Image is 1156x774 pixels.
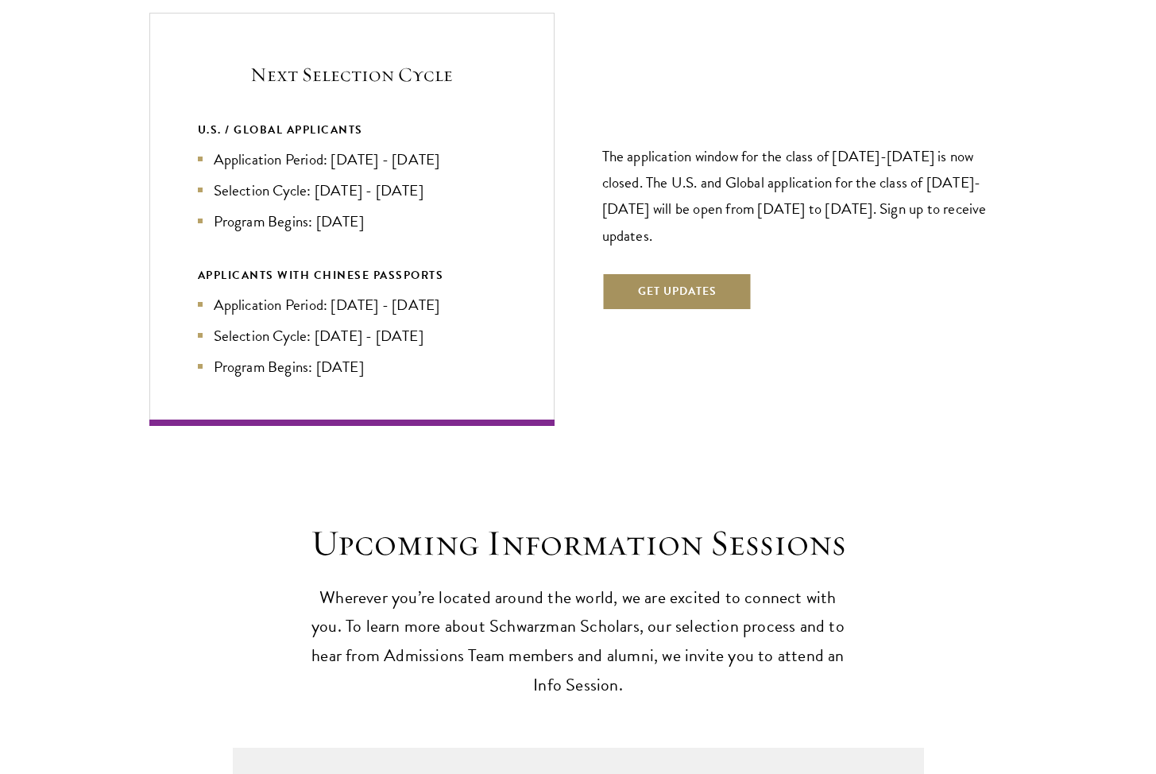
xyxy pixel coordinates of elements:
[198,293,506,316] li: Application Period: [DATE] - [DATE]
[198,120,506,140] div: U.S. / GLOBAL APPLICANTS
[304,521,853,566] h2: Upcoming Information Sessions
[198,61,506,88] h5: Next Selection Cycle
[602,273,752,311] button: Get Updates
[198,324,506,347] li: Selection Cycle: [DATE] - [DATE]
[198,265,506,285] div: APPLICANTS WITH CHINESE PASSPORTS
[198,179,506,202] li: Selection Cycle: [DATE] - [DATE]
[198,355,506,378] li: Program Begins: [DATE]
[304,583,853,701] p: Wherever you’re located around the world, we are excited to connect with you. To learn more about...
[198,210,506,233] li: Program Begins: [DATE]
[602,143,1007,248] p: The application window for the class of [DATE]-[DATE] is now closed. The U.S. and Global applicat...
[198,148,506,171] li: Application Period: [DATE] - [DATE]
